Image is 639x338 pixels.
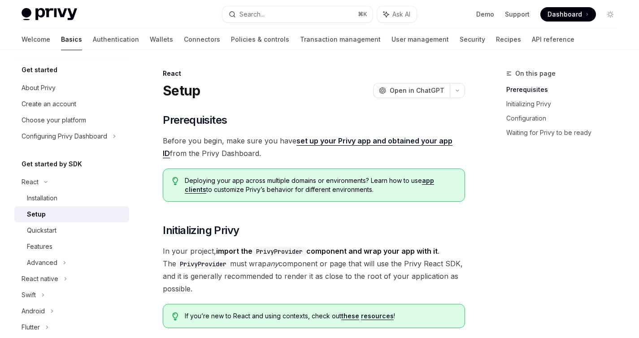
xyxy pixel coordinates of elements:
[22,82,56,93] div: About Privy
[390,86,444,95] span: Open in ChatGPT
[252,247,306,256] code: PrivyProvider
[27,225,57,236] div: Quickstart
[163,245,465,295] span: In your project, . The must wrap component or page that will use the Privy React SDK, and it is g...
[361,312,394,320] a: resources
[27,257,57,268] div: Advanced
[505,10,530,19] a: Support
[14,238,129,255] a: Features
[163,134,465,160] span: Before you begin, make sure you have from the Privy Dashboard.
[373,83,450,98] button: Open in ChatGPT
[266,259,278,268] em: any
[172,177,178,185] svg: Tip
[460,29,485,50] a: Security
[150,29,173,50] a: Wallets
[222,6,372,22] button: Search...⌘K
[22,273,58,284] div: React native
[231,29,289,50] a: Policies & controls
[163,136,452,158] a: set up your Privy app and obtained your app ID
[22,131,107,142] div: Configuring Privy Dashboard
[341,312,359,320] a: these
[603,7,617,22] button: Toggle dark mode
[22,177,39,187] div: React
[27,193,57,204] div: Installation
[22,159,82,169] h5: Get started by SDK
[184,29,220,50] a: Connectors
[506,97,625,111] a: Initializing Privy
[163,113,227,127] span: Prerequisites
[392,10,410,19] span: Ask AI
[14,80,129,96] a: About Privy
[14,222,129,238] a: Quickstart
[239,9,265,20] div: Search...
[27,209,46,220] div: Setup
[27,241,52,252] div: Features
[163,82,200,99] h1: Setup
[496,29,521,50] a: Recipes
[61,29,82,50] a: Basics
[515,68,556,79] span: On this page
[172,312,178,321] svg: Tip
[14,112,129,128] a: Choose your platform
[548,10,582,19] span: Dashboard
[506,111,625,126] a: Configuration
[532,29,574,50] a: API reference
[22,322,40,333] div: Flutter
[22,29,50,50] a: Welcome
[22,99,76,109] div: Create an account
[185,312,456,321] span: If you’re new to React and using contexts, check out !
[506,126,625,140] a: Waiting for Privy to be ready
[14,96,129,112] a: Create an account
[185,176,456,194] span: Deploying your app across multiple domains or environments? Learn how to use to customize Privy’s...
[163,69,465,78] div: React
[506,82,625,97] a: Prerequisites
[377,6,417,22] button: Ask AI
[22,306,45,316] div: Android
[22,115,86,126] div: Choose your platform
[176,259,230,269] code: PrivyProvider
[540,7,596,22] a: Dashboard
[300,29,381,50] a: Transaction management
[391,29,449,50] a: User management
[22,65,57,75] h5: Get started
[358,11,367,18] span: ⌘ K
[14,190,129,206] a: Installation
[22,290,36,300] div: Swift
[22,8,77,21] img: light logo
[163,223,239,238] span: Initializing Privy
[476,10,494,19] a: Demo
[14,206,129,222] a: Setup
[93,29,139,50] a: Authentication
[216,247,438,256] strong: import the component and wrap your app with it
